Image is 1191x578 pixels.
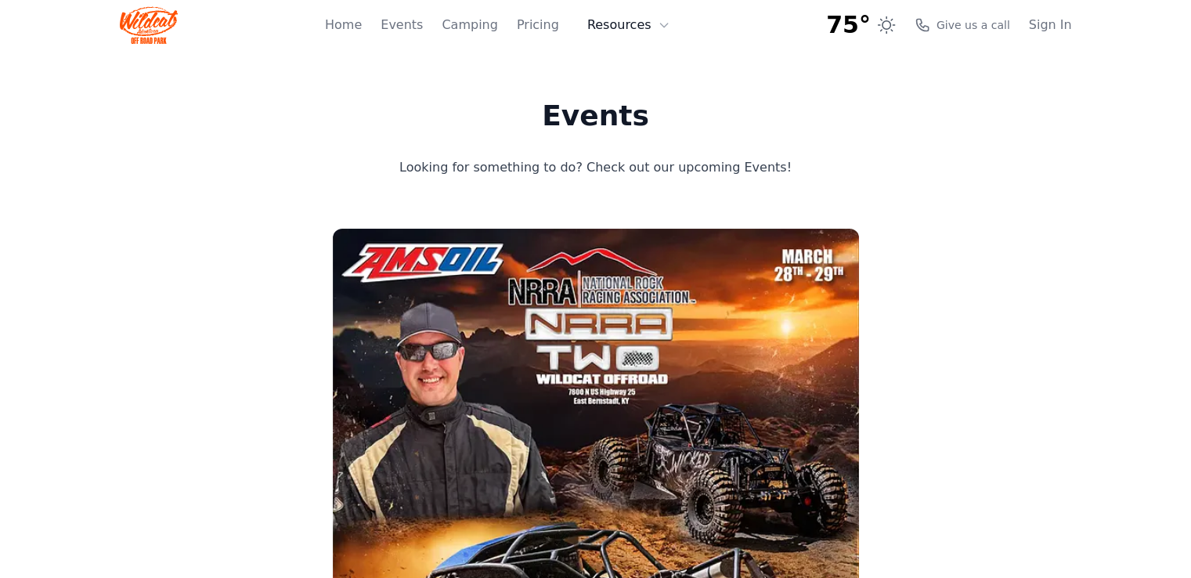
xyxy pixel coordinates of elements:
img: Wildcat Logo [120,6,179,44]
a: Events [381,16,423,34]
span: 75° [826,11,871,39]
button: Resources [578,9,680,41]
span: Give us a call [937,17,1010,33]
h1: Events [337,100,855,132]
a: Home [325,16,362,34]
a: Pricing [517,16,559,34]
a: Sign In [1029,16,1072,34]
a: Give us a call [915,17,1010,33]
a: Camping [442,16,497,34]
p: Looking for something to do? Check out our upcoming Events! [337,157,855,179]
